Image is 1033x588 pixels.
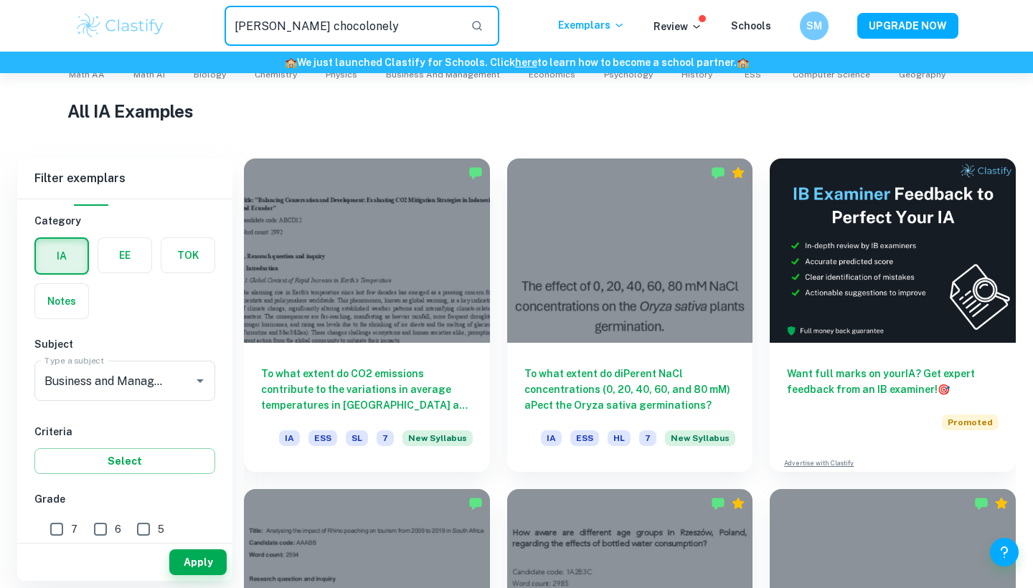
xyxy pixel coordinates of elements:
span: Business and Management [386,68,500,81]
span: HL [608,430,631,446]
button: EE [98,238,151,272]
a: To what extent do CO2 emissions contribute to the variations in average temperatures in [GEOGRAPH... [244,158,490,472]
h6: We just launched Clastify for Schools. Click to learn how to become a school partner. [3,54,1030,70]
button: SM [800,11,829,40]
img: Marked [974,496,989,511]
span: Physics [326,68,357,81]
a: To what extent do diPerent NaCl concentrations (0, 20, 40, 60, and 80 mM) aPect the Oryza sativa ... [507,158,753,472]
span: Math AI [133,68,165,81]
div: Premium [731,166,745,180]
h6: To what extent do CO2 emissions contribute to the variations in average temperatures in [GEOGRAPH... [261,366,473,413]
button: Notes [35,284,88,318]
button: TOK [161,238,214,272]
span: IA [541,430,562,446]
h6: Subject [34,336,215,352]
img: Clastify logo [75,11,166,40]
h6: To what extent do diPerent NaCl concentrations (0, 20, 40, 60, and 80 mM) aPect the Oryza sativa ... [524,366,736,413]
span: 6 [115,521,121,537]
h6: Grade [34,491,215,507]
h6: Criteria [34,424,215,440]
button: UPGRADE NOW [857,13,958,39]
button: Help and Feedback [990,538,1019,566]
p: Exemplars [558,17,625,33]
span: ESS [308,430,337,446]
p: Review [654,19,702,34]
h6: Category [34,213,215,229]
span: Chemistry [255,68,297,81]
span: New Syllabus [402,430,473,446]
div: Starting from the May 2026 session, the ESS IA requirements have changed. We created this exempla... [665,430,735,455]
button: Open [190,371,210,391]
img: Marked [468,496,483,511]
span: History [681,68,712,81]
h6: Want full marks on your IA ? Get expert feedback from an IB examiner! [787,366,999,397]
img: Marked [711,166,725,180]
div: Starting from the May 2026 session, the ESS IA requirements have changed. We created this exempla... [402,430,473,455]
h6: Filter exemplars [17,158,232,199]
span: IA [279,430,300,446]
span: ESS [745,68,761,81]
span: Biology [194,68,226,81]
span: New Syllabus [665,430,735,446]
a: Want full marks on yourIA? Get expert feedback from an IB examiner!PromotedAdvertise with Clastify [770,158,1016,472]
div: Premium [994,496,1009,511]
h6: SM [806,18,823,34]
img: Marked [468,166,483,180]
a: here [515,57,537,68]
span: 🎯 [938,384,950,395]
a: Advertise with Clastify [784,458,854,468]
span: SL [346,430,368,446]
span: 7 [71,521,77,537]
img: Marked [711,496,725,511]
img: Thumbnail [770,158,1016,343]
button: Select [34,448,215,474]
span: ESS [570,430,599,446]
span: Promoted [942,414,999,430]
span: Economics [529,68,575,81]
span: Psychology [604,68,653,81]
button: Apply [169,549,227,575]
span: 5 [158,521,164,537]
input: Search for any exemplars... [225,6,459,46]
span: 7 [639,430,656,446]
span: 7 [377,430,394,446]
label: Type a subject [44,354,104,366]
h1: All IA Examples [67,98,966,124]
span: 🏫 [285,57,297,68]
span: Computer Science [793,68,870,81]
span: Geography [899,68,945,81]
a: Schools [731,20,771,32]
span: Math AA [69,68,105,81]
div: Premium [731,496,745,511]
span: 🏫 [737,57,749,68]
button: IA [36,239,88,273]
